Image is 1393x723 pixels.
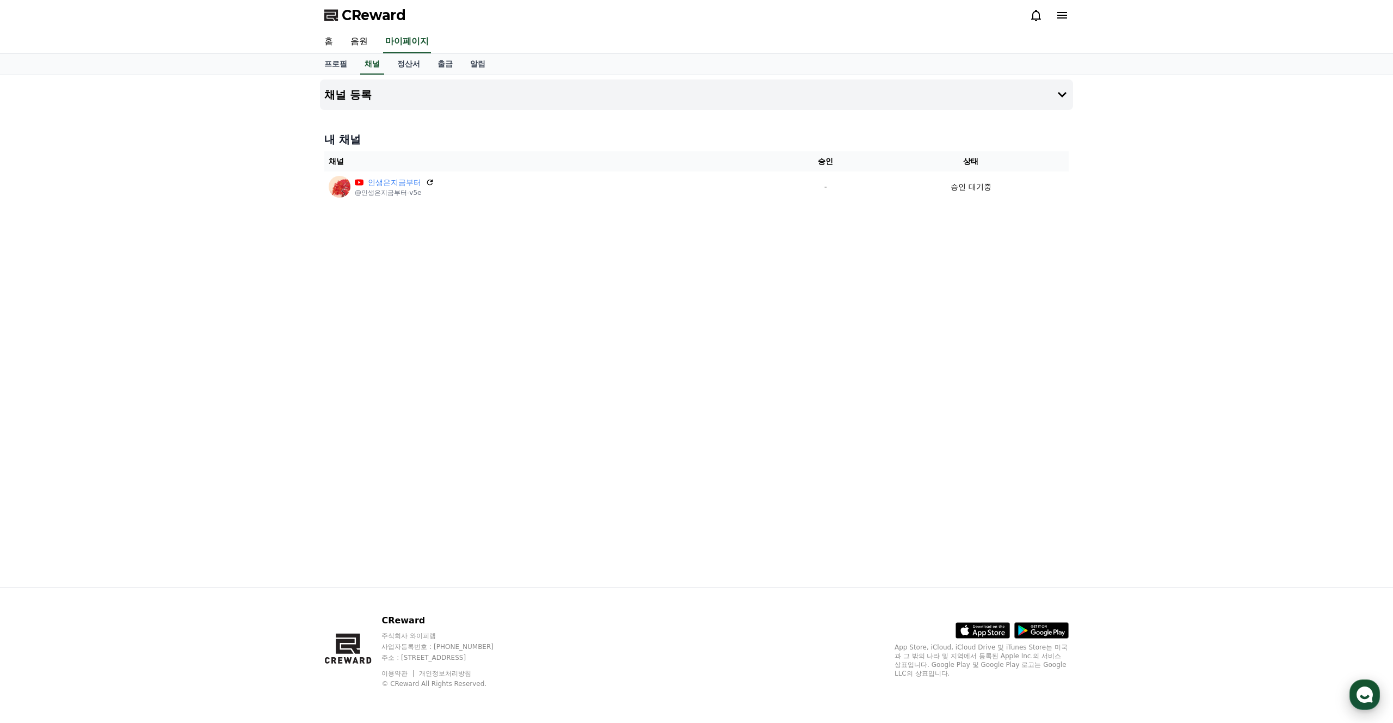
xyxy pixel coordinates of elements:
[3,345,72,372] a: 홈
[324,89,372,101] h4: 채널 등록
[45,125,192,147] div: 안녕하세요, 신규 채널 검토가 현재 지연되고 있습니다. (최근 YouTube 정책으로 인해 내부 검토가 우선적으로 진행되고 있기 때문입니다.) 내부 검토가 완료된 후, 채널 ...
[324,132,1069,147] h4: 내 채널
[168,361,181,370] span: 설정
[316,54,356,75] a: 프로필
[355,188,434,197] p: @인생은지금부터-v5e
[419,670,471,677] a: 개인정보처리방침
[324,7,406,24] a: CReward
[67,188,158,197] span: 몇 분 내 답변 받으실 수 있어요
[13,82,77,99] h1: CReward
[389,54,429,75] a: 정산서
[140,345,209,372] a: 설정
[951,181,991,193] p: 승인 대기중
[45,115,80,125] div: Creward
[23,166,101,176] span: 메시지를 입력하세요.
[143,88,187,97] span: 운영시간 보기
[13,111,199,151] a: Creward2시간 전 안녕하세요, 신규 채널 검토가 현재 지연되고 있습니다. (최근 YouTube 정책으로 인해 내부 검토가 우선적으로 진행되고 있기 때문입니다.) 내부 검...
[34,361,41,370] span: 홈
[72,345,140,372] a: 대화
[85,116,111,125] div: 2시간 전
[381,670,416,677] a: 이용약관
[895,643,1069,678] p: App Store, iCloud, iCloud Drive 및 iTunes Store는 미국과 그 밖의 나라 및 지역에서 등록된 Apple Inc.의 서비스 상표입니다. Goo...
[381,632,514,640] p: 주식회사 와이피랩
[368,177,421,188] a: 인생은지금부터
[782,181,869,193] p: -
[94,215,130,222] span: 이용중
[381,653,514,662] p: 주소 : [STREET_ADDRESS]
[324,151,778,171] th: 채널
[381,614,514,627] p: CReward
[873,151,1069,171] th: 상태
[94,215,112,222] b: 채널톡
[383,30,431,53] a: 마이페이지
[342,7,406,24] span: CReward
[83,215,130,223] a: 채널톡이용중
[15,158,197,184] a: 메시지를 입력하세요.
[329,176,350,198] img: 인생은지금부터
[381,679,514,688] p: © CReward All Rights Reserved.
[320,79,1073,110] button: 채널 등록
[342,30,377,53] a: 음원
[360,54,384,75] a: 채널
[461,54,494,75] a: 알림
[316,30,342,53] a: 홈
[778,151,873,171] th: 승인
[138,86,199,99] button: 운영시간 보기
[429,54,461,75] a: 출금
[381,642,514,651] p: 사업자등록번호 : [PHONE_NUMBER]
[100,362,113,371] span: 대화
